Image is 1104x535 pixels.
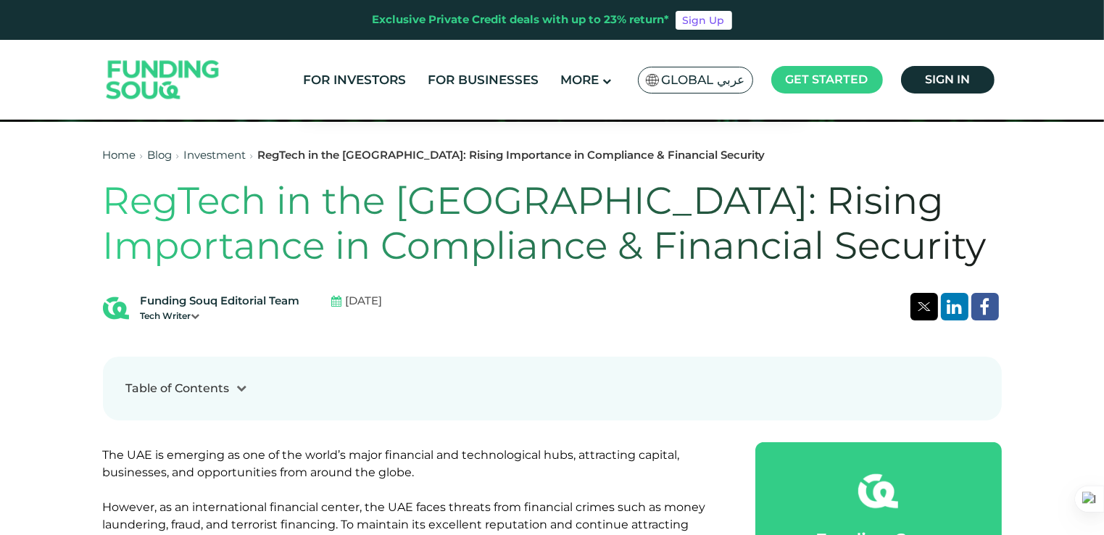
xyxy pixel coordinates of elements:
div: Funding Souq Editorial Team [141,293,300,310]
a: Home [103,148,136,162]
div: Tech Writer [141,310,300,323]
a: For Investors [299,68,410,92]
a: Investment [184,148,246,162]
img: Logo [92,43,234,117]
img: twitter [918,302,931,311]
span: More [560,72,599,87]
span: Global عربي [662,72,745,88]
span: Sign in [925,72,970,86]
span: Get started [786,72,868,86]
div: Exclusive Private Credit deals with up to 23% return* [373,12,670,28]
a: Sign Up [676,11,732,30]
a: Blog [148,148,173,162]
span: [DATE] [346,293,383,310]
div: RegTech in the [GEOGRAPHIC_DATA]: Rising Importance in Compliance & Financial Security [258,147,765,164]
img: SA Flag [646,74,659,86]
img: Blog Author [103,295,129,321]
img: fsicon [858,471,898,511]
a: For Businesses [424,68,542,92]
a: Sign in [901,66,995,94]
h1: RegTech in the [GEOGRAPHIC_DATA]: Rising Importance in Compliance & Financial Security [103,178,1002,269]
div: Table of Contents [126,380,230,397]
